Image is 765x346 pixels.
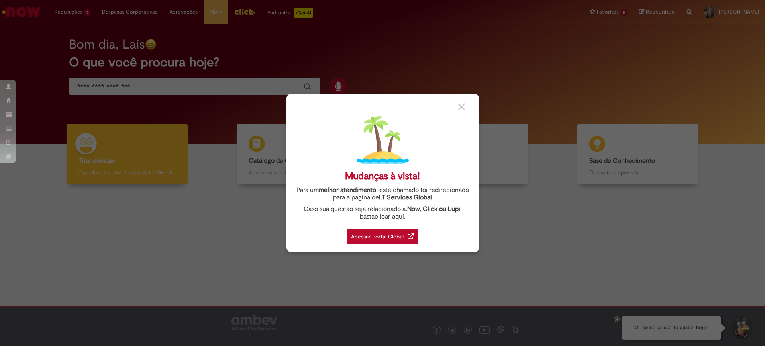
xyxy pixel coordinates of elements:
img: close_button_grey.png [458,103,465,110]
strong: melhor atendimento [319,186,376,194]
a: clicar aqui [375,208,404,221]
strong: .Now, Click ou Lupi [406,205,460,213]
div: Caso sua questão seja relacionado a , basta . [292,205,473,221]
img: island.png [357,114,409,166]
div: Mudanças à vista! [345,170,420,182]
a: I.T Services Global [379,189,432,201]
img: redirect_link.png [408,233,414,239]
div: Acessar Portal Global [347,229,418,244]
a: Acessar Portal Global [347,225,418,244]
div: Para um , este chamado foi redirecionado para a página de [292,186,473,201]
